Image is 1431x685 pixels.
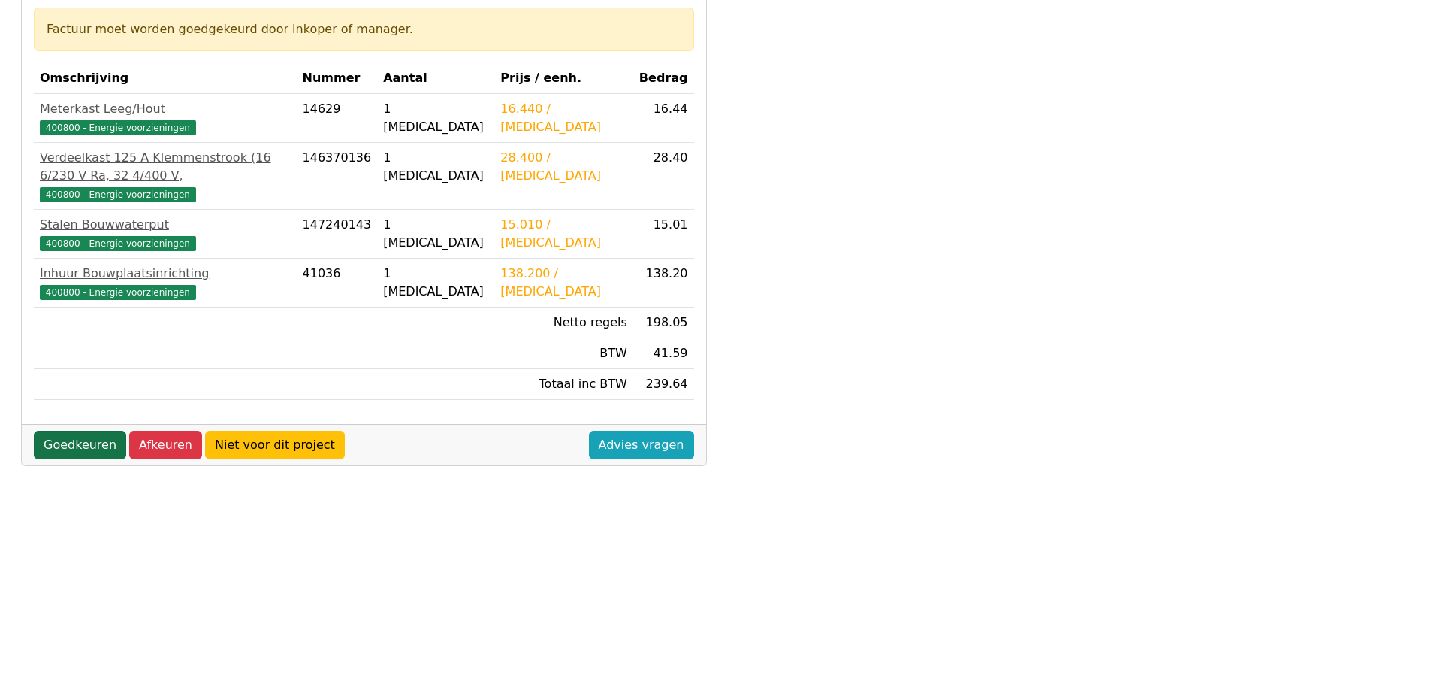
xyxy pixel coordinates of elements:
[297,210,378,259] td: 147240143
[40,285,196,300] span: 400800 - Energie voorzieningen
[47,20,681,38] div: Factuur moet worden goedgekeurd door inkoper of manager.
[383,149,488,185] div: 1 [MEDICAL_DATA]
[40,100,291,118] div: Meterkast Leeg/Hout
[500,265,626,301] div: 138.200 / [MEDICAL_DATA]
[297,259,378,308] td: 41036
[633,308,694,338] td: 198.05
[40,216,291,252] a: Stalen Bouwwaterput400800 - Energie voorzieningen
[40,265,291,283] div: Inhuur Bouwplaatsinrichting
[383,216,488,252] div: 1 [MEDICAL_DATA]
[500,100,626,136] div: 16.440 / [MEDICAL_DATA]
[589,431,694,459] a: Advies vragen
[34,431,126,459] a: Goedkeuren
[494,308,632,338] td: Netto regels
[40,216,291,234] div: Stalen Bouwwaterput
[633,210,694,259] td: 15.01
[377,63,494,94] th: Aantal
[494,369,632,400] td: Totaal inc BTW
[40,100,291,136] a: Meterkast Leeg/Hout400800 - Energie voorzieningen
[383,265,488,301] div: 1 [MEDICAL_DATA]
[205,431,345,459] a: Niet voor dit project
[633,63,694,94] th: Bedrag
[40,149,291,203] a: Verdeelkast 125 A Klemmenstrook (16 6/230 V Ra, 32 4/400 V,400800 - Energie voorzieningen
[40,149,291,185] div: Verdeelkast 125 A Klemmenstrook (16 6/230 V Ra, 32 4/400 V,
[494,338,632,369] td: BTW
[633,259,694,308] td: 138.20
[40,265,291,301] a: Inhuur Bouwplaatsinrichting400800 - Energie voorzieningen
[34,63,297,94] th: Omschrijving
[383,100,488,136] div: 1 [MEDICAL_DATA]
[633,338,694,369] td: 41.59
[633,369,694,400] td: 239.64
[297,143,378,210] td: 146370136
[40,187,196,202] span: 400800 - Energie voorzieningen
[633,143,694,210] td: 28.40
[129,431,202,459] a: Afkeuren
[500,216,626,252] div: 15.010 / [MEDICAL_DATA]
[494,63,632,94] th: Prijs / eenh.
[633,94,694,143] td: 16.44
[40,236,196,251] span: 400800 - Energie voorzieningen
[500,149,626,185] div: 28.400 / [MEDICAL_DATA]
[297,94,378,143] td: 14629
[40,120,196,135] span: 400800 - Energie voorzieningen
[297,63,378,94] th: Nummer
